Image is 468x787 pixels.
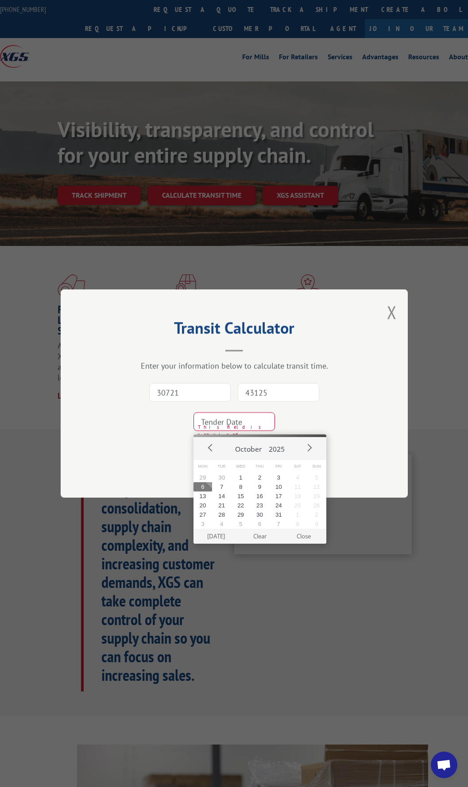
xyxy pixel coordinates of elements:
[307,491,326,501] button: 19
[193,519,213,529] button: 3
[269,519,288,529] button: 7
[288,519,307,529] button: 8
[231,482,250,491] button: 8
[307,473,326,482] button: 5
[302,441,316,454] button: Next
[250,519,269,529] button: 6
[193,510,213,519] button: 27
[269,482,288,491] button: 10
[250,473,269,482] button: 2
[231,491,250,501] button: 15
[269,473,288,482] button: 3
[282,529,325,544] button: Close
[431,752,457,778] div: Open chat
[231,473,250,482] button: 1
[193,482,213,491] button: 6
[250,501,269,510] button: 23
[193,412,275,431] input: Tender Date
[288,473,307,482] button: 4
[105,322,364,338] h2: Transit Calculator
[198,423,275,438] span: This field is required
[265,437,288,457] button: 2025
[288,510,307,519] button: 1
[387,300,397,324] button: Close modal
[269,491,288,501] button: 17
[288,491,307,501] button: 18
[149,383,231,402] input: Origin Zip
[212,482,231,491] button: 7
[105,361,364,371] div: Enter your information below to calculate transit time.
[288,460,307,473] span: Sat
[212,519,231,529] button: 4
[212,510,231,519] button: 28
[231,501,250,510] button: 22
[269,460,288,473] span: Fri
[231,510,250,519] button: 29
[250,491,269,501] button: 16
[193,501,213,510] button: 20
[232,437,265,457] button: October
[212,501,231,510] button: 21
[193,473,213,482] button: 29
[307,460,326,473] span: Sun
[231,460,250,473] span: Wed
[204,441,217,454] button: Prev
[212,460,231,473] span: Tue
[194,529,238,544] button: [DATE]
[288,501,307,510] button: 25
[269,510,288,519] button: 31
[238,529,282,544] button: Clear
[238,383,319,402] input: Dest. Zip
[250,482,269,491] button: 9
[307,519,326,529] button: 9
[307,510,326,519] button: 2
[193,460,213,473] span: Mon
[288,482,307,491] button: 11
[212,491,231,501] button: 14
[250,510,269,519] button: 30
[212,473,231,482] button: 30
[307,482,326,491] button: 12
[307,501,326,510] button: 26
[269,501,288,510] button: 24
[193,491,213,501] button: 13
[250,460,269,473] span: Thu
[231,519,250,529] button: 5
